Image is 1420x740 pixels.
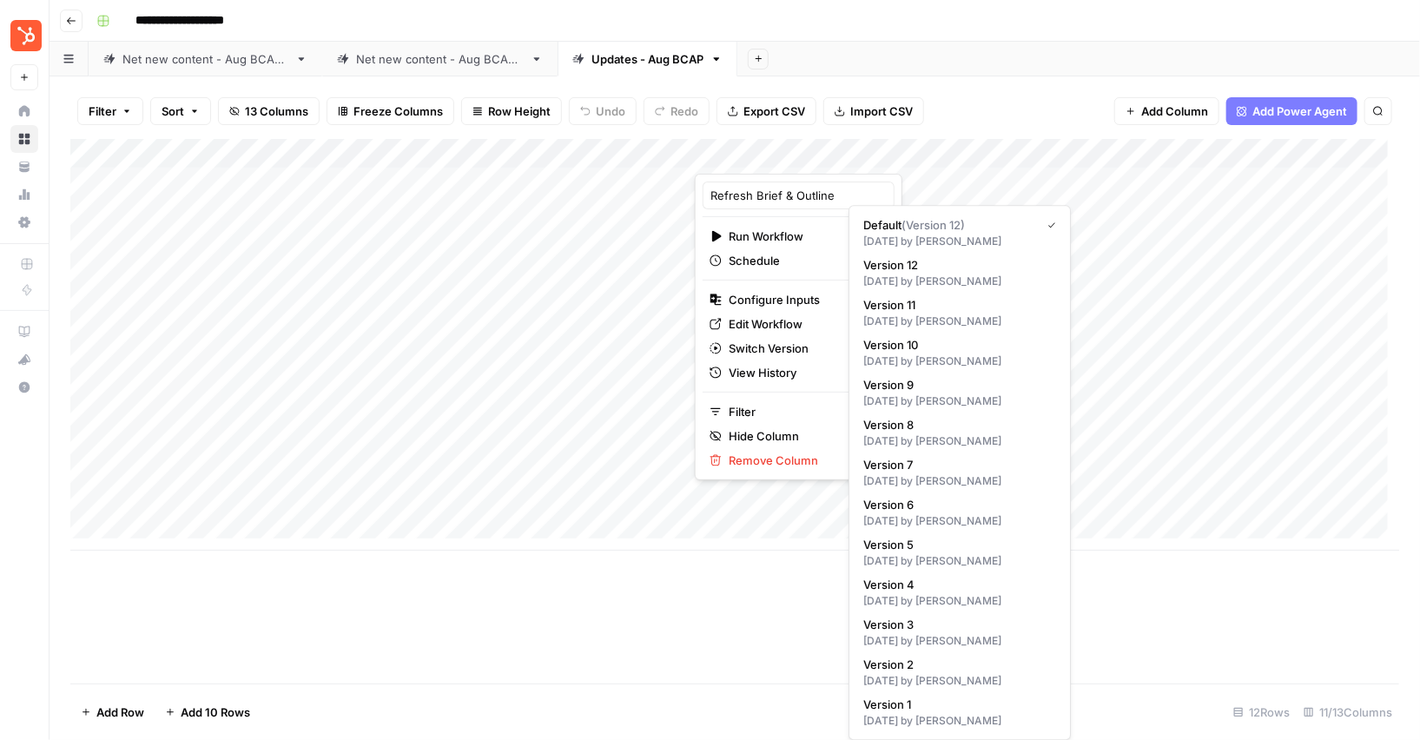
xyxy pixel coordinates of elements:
[863,633,1056,649] div: [DATE] by [PERSON_NAME]
[902,218,965,232] span: ( Version 12 )
[863,336,1049,353] span: Version 10
[863,713,1056,729] div: [DATE] by [PERSON_NAME]
[863,673,1056,689] div: [DATE] by [PERSON_NAME]
[863,576,1049,593] span: Version 4
[863,656,1049,673] span: Version 2
[863,376,1049,393] span: Version 9
[863,393,1056,409] div: [DATE] by [PERSON_NAME]
[863,456,1049,473] span: Version 7
[863,256,1049,274] span: Version 12
[863,433,1056,449] div: [DATE] by [PERSON_NAME]
[863,496,1049,513] span: Version 6
[863,353,1056,369] div: [DATE] by [PERSON_NAME]
[863,416,1049,433] span: Version 8
[863,536,1049,553] span: Version 5
[863,553,1056,569] div: [DATE] by [PERSON_NAME]
[863,593,1056,609] div: [DATE] by [PERSON_NAME]
[863,296,1049,314] span: Version 11
[863,274,1056,289] div: [DATE] by [PERSON_NAME]
[863,234,1056,249] div: [DATE] by [PERSON_NAME]
[863,696,1049,713] span: Version 1
[863,473,1056,489] div: [DATE] by [PERSON_NAME]
[729,340,863,357] span: Switch Version
[863,314,1056,329] div: [DATE] by [PERSON_NAME]
[863,513,1056,529] div: [DATE] by [PERSON_NAME]
[863,616,1049,633] span: Version 3
[863,216,1034,234] span: Default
